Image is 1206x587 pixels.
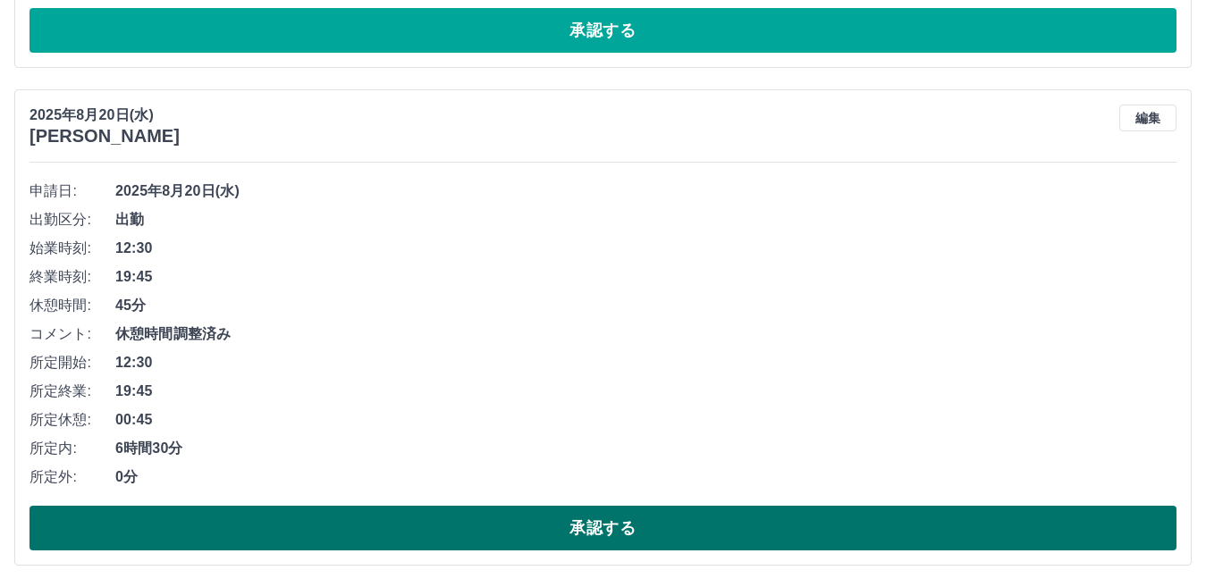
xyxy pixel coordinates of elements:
[30,209,115,231] span: 出勤区分:
[30,8,1176,53] button: 承認する
[115,409,1176,431] span: 00:45
[115,295,1176,316] span: 45分
[115,323,1176,345] span: 休憩時間調整済み
[30,466,115,488] span: 所定外:
[30,409,115,431] span: 所定休憩:
[30,506,1176,550] button: 承認する
[30,266,115,288] span: 終業時刻:
[115,238,1176,259] span: 12:30
[30,126,180,147] h3: [PERSON_NAME]
[115,352,1176,373] span: 12:30
[30,323,115,345] span: コメント:
[30,438,115,459] span: 所定内:
[115,438,1176,459] span: 6時間30分
[115,180,1176,202] span: 2025年8月20日(水)
[115,381,1176,402] span: 19:45
[30,180,115,202] span: 申請日:
[30,352,115,373] span: 所定開始:
[30,381,115,402] span: 所定終業:
[115,466,1176,488] span: 0分
[30,105,180,126] p: 2025年8月20日(水)
[1119,105,1176,131] button: 編集
[30,295,115,316] span: 休憩時間:
[115,266,1176,288] span: 19:45
[30,238,115,259] span: 始業時刻:
[115,209,1176,231] span: 出勤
